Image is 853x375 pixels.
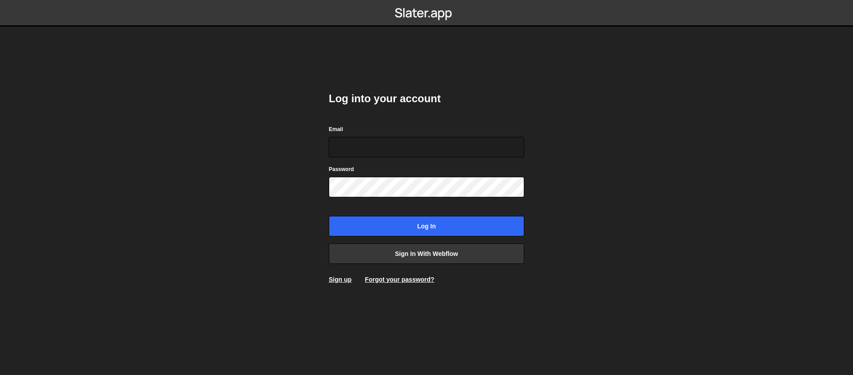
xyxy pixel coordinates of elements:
label: Email [329,125,343,134]
a: Sign in with Webflow [329,243,524,264]
a: Forgot your password? [365,276,434,283]
h2: Log into your account [329,92,524,106]
a: Sign up [329,276,351,283]
input: Log in [329,216,524,236]
label: Password [329,165,354,174]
